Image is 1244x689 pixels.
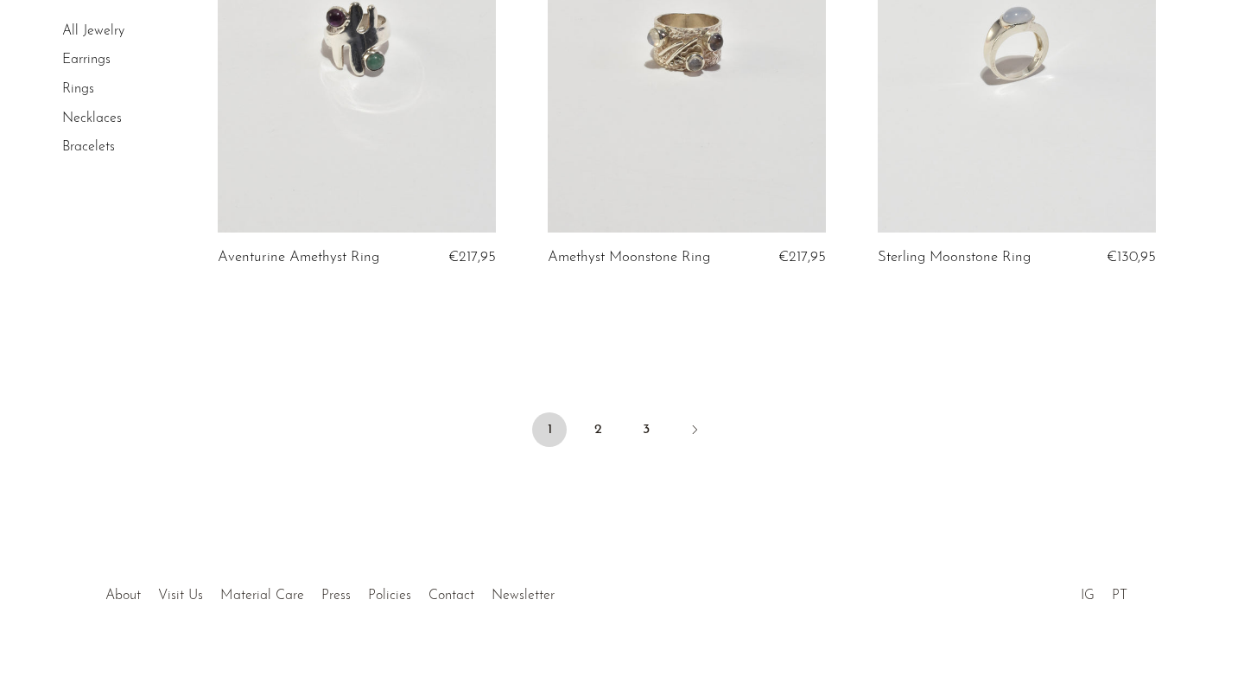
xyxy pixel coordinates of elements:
[532,412,567,447] span: 1
[368,589,411,603] a: Policies
[581,412,615,447] a: 2
[218,250,379,265] a: Aventurine Amethyst Ring
[428,589,474,603] a: Contact
[548,250,710,265] a: Amethyst Moonstone Ring
[62,24,124,38] a: All Jewelry
[321,589,351,603] a: Press
[1081,589,1095,603] a: IG
[97,575,563,608] ul: Quick links
[778,250,826,265] span: €217,95
[158,589,203,603] a: Visit Us
[220,589,304,603] a: Material Care
[1072,575,1136,608] ul: Social Medias
[1107,250,1156,265] span: €130,95
[878,250,1031,265] a: Sterling Moonstone Ring
[1112,589,1127,603] a: PT
[62,54,111,67] a: Earrings
[62,82,94,96] a: Rings
[105,589,141,603] a: About
[62,140,115,154] a: Bracelets
[629,412,663,447] a: 3
[62,112,122,125] a: Necklaces
[677,412,712,450] a: Next
[448,250,496,265] span: €217,95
